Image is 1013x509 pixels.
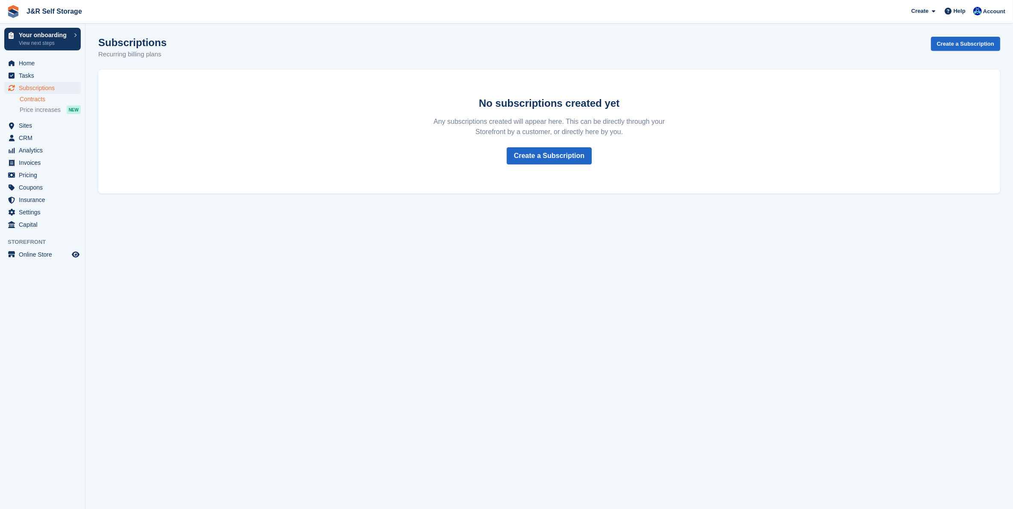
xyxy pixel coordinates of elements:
span: Settings [19,206,70,218]
a: menu [4,219,81,231]
a: menu [4,194,81,206]
a: menu [4,144,81,156]
strong: No subscriptions created yet [479,97,620,109]
span: Online Store [19,249,70,260]
span: Storefront [8,238,85,246]
span: Coupons [19,181,70,193]
span: Tasks [19,70,70,82]
a: Create a Subscription [931,37,1000,51]
a: Contracts [20,95,81,103]
a: Price increases NEW [20,105,81,114]
span: Analytics [19,144,70,156]
a: menu [4,120,81,132]
span: Invoices [19,157,70,169]
a: menu [4,157,81,169]
a: menu [4,181,81,193]
img: Steve Revell [973,7,982,15]
p: Your onboarding [19,32,70,38]
a: menu [4,169,81,181]
p: Any subscriptions created will appear here. This can be directly through your Storefront by a cus... [425,117,674,137]
a: menu [4,82,81,94]
span: Sites [19,120,70,132]
div: NEW [67,105,81,114]
a: menu [4,249,81,260]
a: J&R Self Storage [23,4,85,18]
img: stora-icon-8386f47178a22dfd0bd8f6a31ec36ba5ce8667c1dd55bd0f319d3a0aa187defe.svg [7,5,20,18]
span: Insurance [19,194,70,206]
span: CRM [19,132,70,144]
span: Price increases [20,106,61,114]
a: menu [4,132,81,144]
span: Create [911,7,928,15]
a: Create a Subscription [507,147,592,164]
p: Recurring billing plans [98,50,167,59]
h1: Subscriptions [98,37,167,48]
p: View next steps [19,39,70,47]
a: Your onboarding View next steps [4,28,81,50]
span: Capital [19,219,70,231]
a: menu [4,206,81,218]
span: Account [983,7,1005,16]
a: menu [4,70,81,82]
a: Preview store [70,249,81,260]
span: Pricing [19,169,70,181]
a: menu [4,57,81,69]
span: Subscriptions [19,82,70,94]
span: Home [19,57,70,69]
span: Help [954,7,966,15]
